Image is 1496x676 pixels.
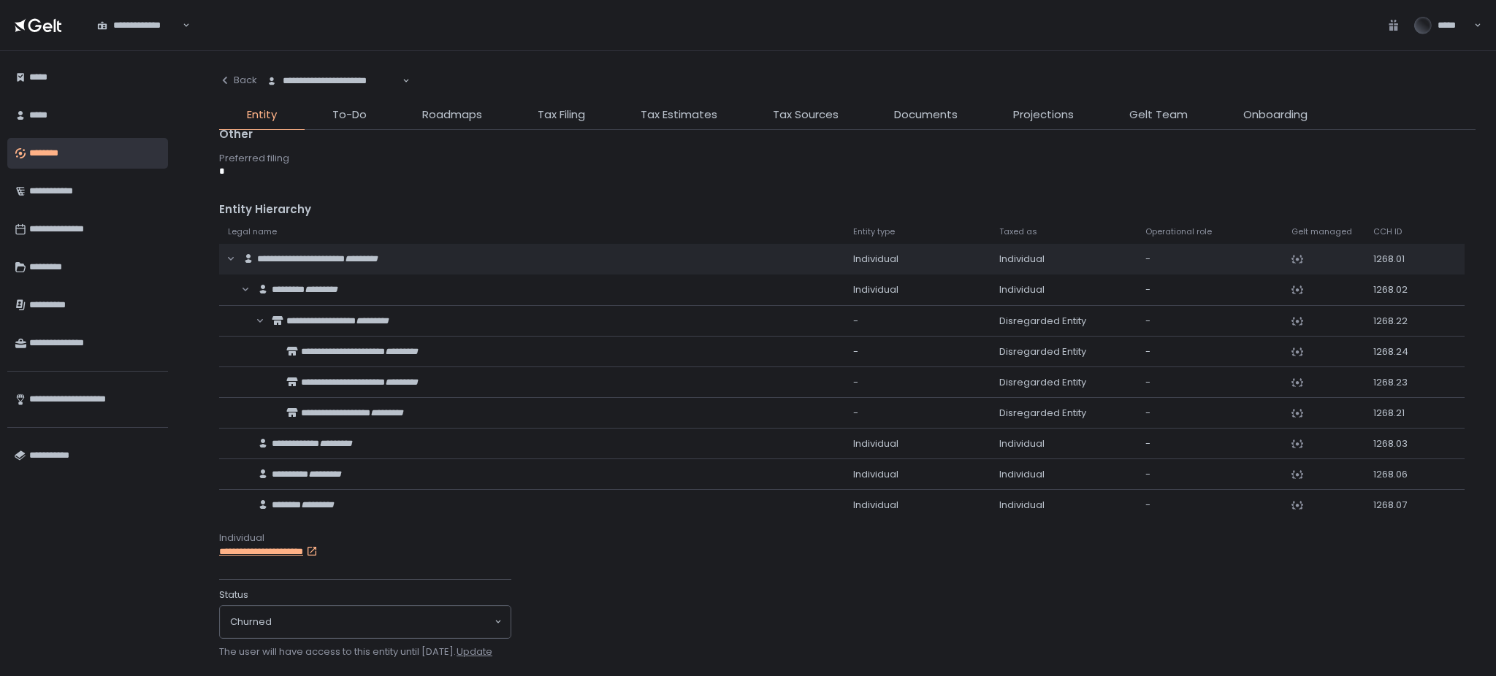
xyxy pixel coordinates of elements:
div: Search for option [88,9,190,40]
span: Gelt Team [1129,107,1188,123]
div: - [1145,283,1274,296]
div: - [1145,376,1274,389]
div: Disregarded Entity [999,376,1128,389]
div: Individual [853,468,982,481]
button: update [456,645,493,659]
input: Search for option [272,615,493,629]
div: Search for option [257,66,410,96]
input: Search for option [400,74,401,88]
span: Tax Estimates [641,107,717,123]
span: Tax Filing [538,107,585,123]
div: Individual [999,437,1128,450]
div: - [1145,315,1274,328]
span: Gelt managed [1291,226,1352,237]
div: 1268.02 [1373,283,1423,296]
div: Preferred filing [219,152,1476,165]
div: - [1145,499,1274,512]
div: Individual [999,283,1128,296]
div: Entity Hierarchy [219,201,1476,218]
div: Disregarded Entity [999,315,1128,328]
div: Individual [999,468,1128,481]
div: Individual [853,437,982,450]
span: CCH ID [1373,226,1402,237]
div: 1268.01 [1373,253,1423,266]
span: Entity [247,107,277,123]
span: Status [219,588,248,602]
span: Documents [894,107,958,123]
div: 1268.24 [1373,345,1423,358]
div: - [1145,437,1274,450]
span: Onboarding [1243,107,1308,123]
input: Search for option [180,18,181,33]
div: - [853,345,982,358]
span: Tax Sources [773,107,839,123]
div: - [853,407,982,420]
div: 1268.06 [1373,468,1423,481]
div: 1268.03 [1373,437,1423,450]
div: Disregarded Entity [999,345,1128,358]
div: Individual [853,253,982,266]
span: Projections [1013,107,1074,123]
div: - [1145,253,1274,266]
div: 1268.21 [1373,407,1423,420]
div: Individual [999,253,1128,266]
span: The user will have access to this entity until [DATE]. [219,645,493,658]
div: Other [219,126,1476,143]
span: Operational role [1145,226,1212,237]
div: Individual [853,283,982,296]
div: - [1145,468,1274,481]
div: - [853,315,982,328]
div: Disregarded Entity [999,407,1128,420]
div: update [457,645,492,658]
div: - [1145,345,1274,358]
button: Back [219,66,257,95]
span: churned [230,615,272,629]
div: Individual [853,499,982,512]
span: Roadmaps [422,107,482,123]
div: Individual [219,531,1476,545]
div: 1268.22 [1373,315,1423,328]
div: Back [219,74,257,87]
div: Search for option [220,606,511,638]
div: Individual [999,499,1128,512]
span: Legal name [228,226,277,237]
div: 1268.23 [1373,376,1423,389]
div: - [853,376,982,389]
div: 1268.07 [1373,499,1423,512]
div: - [1145,407,1274,420]
span: To-Do [332,107,367,123]
span: Taxed as [999,226,1037,237]
span: Entity type [853,226,895,237]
